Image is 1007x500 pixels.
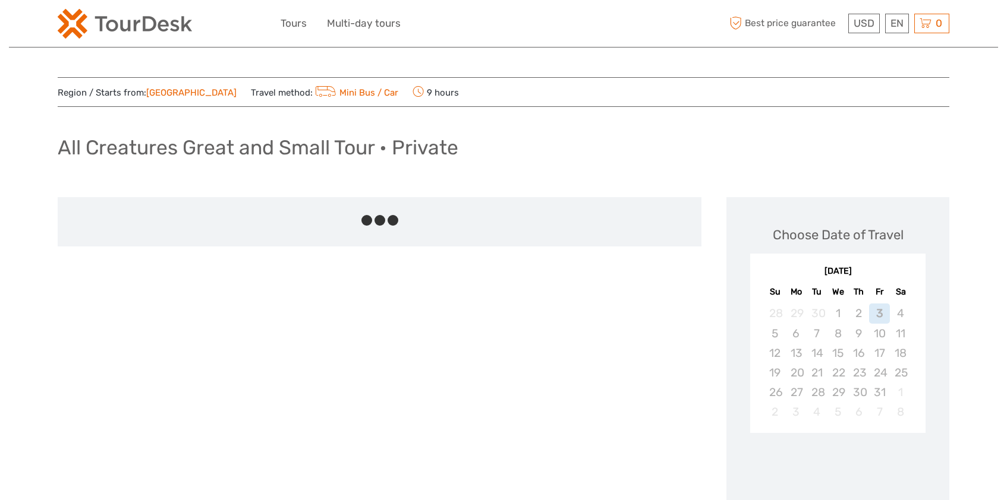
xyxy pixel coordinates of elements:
div: Not available Monday, October 13th, 2025 [786,343,807,363]
a: [GEOGRAPHIC_DATA] [146,87,237,98]
div: Not available Thursday, October 9th, 2025 [848,324,869,343]
div: Not available Sunday, October 19th, 2025 [764,363,785,382]
div: Not available Monday, September 29th, 2025 [786,303,807,323]
div: Not available Wednesday, October 15th, 2025 [827,343,848,363]
div: Not available Friday, October 10th, 2025 [869,324,890,343]
span: USD [854,17,874,29]
div: Not available Thursday, October 30th, 2025 [848,382,869,402]
div: Not available Tuesday, October 28th, 2025 [807,382,827,402]
div: Th [848,284,869,300]
div: Not available Friday, October 3rd, 2025 [869,303,890,323]
div: Not available Tuesday, November 4th, 2025 [807,402,827,422]
img: 2254-3441b4b5-4e5f-4d00-b396-31f1d84a6ebf_logo_small.png [58,9,192,39]
div: Not available Thursday, October 16th, 2025 [848,343,869,363]
span: 0 [934,17,944,29]
div: Not available Saturday, November 8th, 2025 [890,402,911,422]
div: Not available Monday, October 6th, 2025 [786,324,807,343]
div: Not available Sunday, October 26th, 2025 [764,382,785,402]
div: Not available Thursday, October 2nd, 2025 [848,303,869,323]
div: Not available Friday, October 31st, 2025 [869,382,890,402]
div: Not available Saturday, October 25th, 2025 [890,363,911,382]
div: Not available Wednesday, October 29th, 2025 [827,382,848,402]
div: Not available Wednesday, October 1st, 2025 [827,303,848,323]
div: Not available Sunday, October 5th, 2025 [764,324,785,343]
a: Tours [281,15,307,32]
div: Not available Tuesday, October 21st, 2025 [807,363,827,382]
div: Not available Saturday, October 4th, 2025 [890,303,911,323]
div: Choose Date of Travel [773,226,904,244]
span: Region / Starts from: [58,87,237,99]
div: Fr [869,284,890,300]
div: Not available Saturday, October 11th, 2025 [890,324,911,343]
div: Not available Wednesday, October 22nd, 2025 [827,363,848,382]
div: Tu [807,284,827,300]
a: Mini Bus / Car [313,87,398,98]
div: month 2025-10 [754,303,921,422]
span: 9 hours [413,84,459,100]
div: Not available Tuesday, October 14th, 2025 [807,343,827,363]
div: Not available Wednesday, November 5th, 2025 [827,402,848,422]
div: Not available Tuesday, October 7th, 2025 [807,324,827,343]
div: Mo [786,284,807,300]
a: Multi-day tours [327,15,401,32]
div: Not available Saturday, November 1st, 2025 [890,382,911,402]
div: Not available Thursday, October 23rd, 2025 [848,363,869,382]
div: Not available Monday, November 3rd, 2025 [786,402,807,422]
span: Travel method: [251,84,398,100]
div: Not available Sunday, October 12th, 2025 [764,343,785,363]
div: Not available Sunday, November 2nd, 2025 [764,402,785,422]
div: Not available Friday, October 24th, 2025 [869,363,890,382]
div: Not available Thursday, November 6th, 2025 [848,402,869,422]
div: Not available Friday, November 7th, 2025 [869,402,890,422]
div: Not available Monday, October 27th, 2025 [786,382,807,402]
h1: All Creatures Great and Small Tour • Private [58,135,458,160]
span: Best price guarantee [726,14,845,33]
div: Not available Wednesday, October 8th, 2025 [827,324,848,343]
div: Sa [890,284,911,300]
div: [DATE] [750,265,926,278]
div: Not available Sunday, September 28th, 2025 [764,303,785,323]
div: Not available Monday, October 20th, 2025 [786,363,807,382]
div: Loading... [834,464,842,471]
div: Not available Friday, October 17th, 2025 [869,343,890,363]
div: Su [764,284,785,300]
div: EN [885,14,909,33]
div: Not available Saturday, October 18th, 2025 [890,343,911,363]
div: Not available Tuesday, September 30th, 2025 [807,303,827,323]
div: We [827,284,848,300]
